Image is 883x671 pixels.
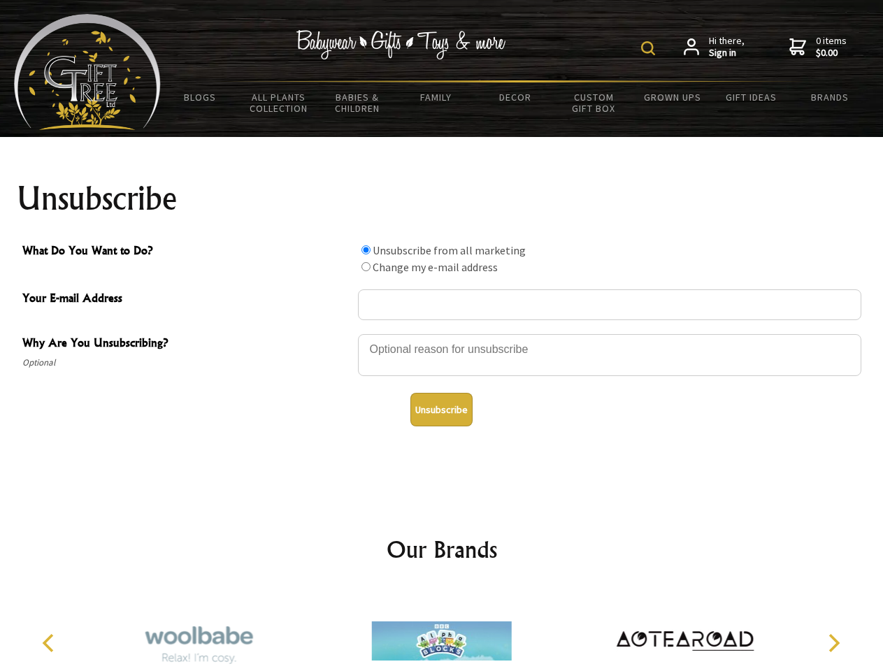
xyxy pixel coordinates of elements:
[361,262,371,271] input: What Do You Want to Do?
[14,14,161,130] img: Babyware - Gifts - Toys and more...
[296,30,506,59] img: Babywear - Gifts - Toys & more
[709,35,745,59] span: Hi there,
[35,628,66,658] button: Previous
[318,82,397,123] a: Babies & Children
[161,82,240,112] a: BLOGS
[789,35,847,59] a: 0 items$0.00
[240,82,319,123] a: All Plants Collection
[358,289,861,320] input: Your E-mail Address
[791,82,870,112] a: Brands
[22,242,351,262] span: What Do You Want to Do?
[709,47,745,59] strong: Sign in
[475,82,554,112] a: Decor
[17,182,867,215] h1: Unsubscribe
[712,82,791,112] a: Gift Ideas
[633,82,712,112] a: Grown Ups
[684,35,745,59] a: Hi there,Sign in
[554,82,633,123] a: Custom Gift Box
[373,243,526,257] label: Unsubscribe from all marketing
[358,334,861,376] textarea: Why Are You Unsubscribing?
[373,260,498,274] label: Change my e-mail address
[816,47,847,59] strong: $0.00
[22,289,351,310] span: Your E-mail Address
[361,245,371,254] input: What Do You Want to Do?
[410,393,473,426] button: Unsubscribe
[816,34,847,59] span: 0 items
[818,628,849,658] button: Next
[397,82,476,112] a: Family
[28,533,856,566] h2: Our Brands
[641,41,655,55] img: product search
[22,334,351,354] span: Why Are You Unsubscribing?
[22,354,351,371] span: Optional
